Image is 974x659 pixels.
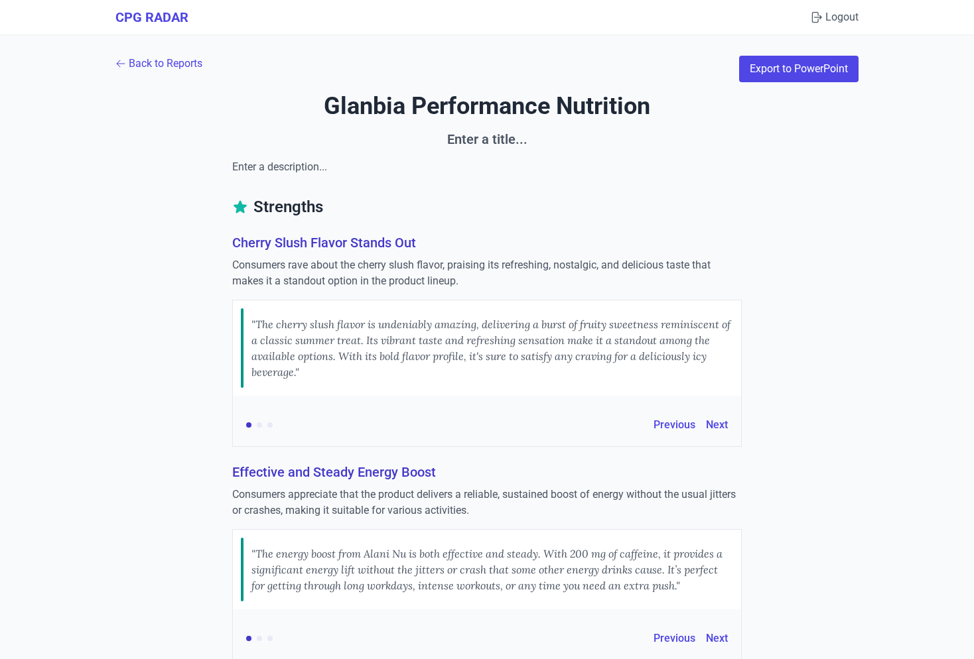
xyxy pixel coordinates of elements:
button: Evidence 2 [257,422,262,428]
button: Evidence 2 [257,636,262,641]
div: "The energy boost from Alani Nu is both effective and steady. With 200 mg of caffeine, it provide... [251,538,733,601]
button: Evidence 1 [246,636,251,641]
button: Evidence 1 [246,422,251,428]
button: Next [706,630,728,646]
button: Previous [654,630,695,646]
button: Logout [809,9,859,25]
a: Back to Reports [115,56,202,72]
h3: Effective and Steady Energy Boost [232,463,742,481]
h2: Strengths [232,196,742,223]
h1: Glanbia Performance Nutrition [115,93,859,119]
h2: Enter a title... [232,130,742,149]
button: Next [706,417,728,433]
p: Consumers rave about the cherry slush flavor, praising its refreshing, nostalgic, and delicious t... [232,257,742,289]
p: Enter a description... [232,159,742,175]
button: Evidence 3 [267,422,273,428]
button: Evidence 3 [267,636,273,641]
p: Consumers appreciate that the product delivers a reliable, sustained boost of energy without the ... [232,487,742,518]
button: Previous [654,417,695,433]
button: Export to PowerPoint [739,56,859,82]
h3: Cherry Slush Flavor Stands Out [232,233,742,252]
div: "The cherry slush flavor is undeniably amazing, delivering a burst of fruity sweetness reminiscen... [251,308,733,388]
a: CPG RADAR [115,8,188,27]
